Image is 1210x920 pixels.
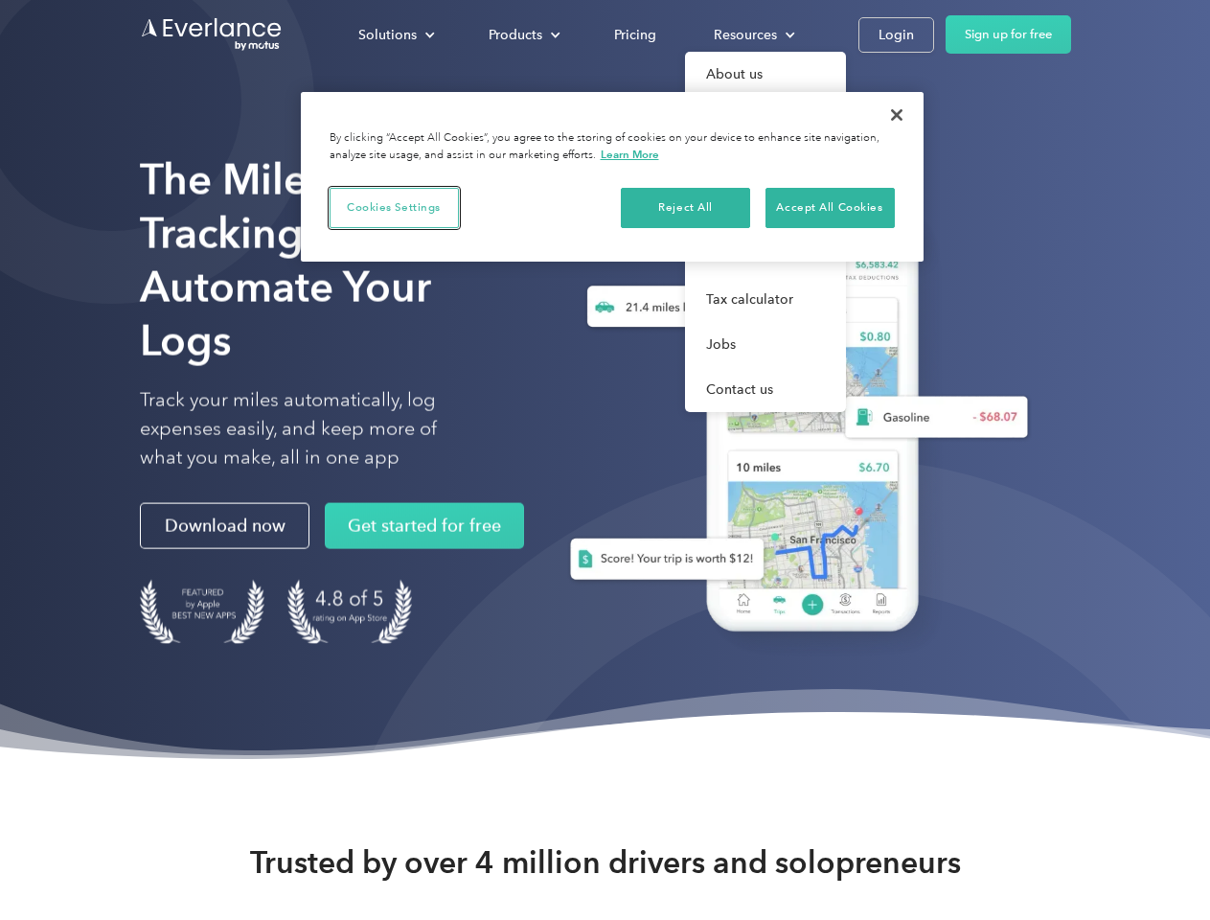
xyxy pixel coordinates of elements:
[140,386,482,472] p: Track your miles automatically, log expenses easily, and keep more of what you make, all in one app
[685,277,846,322] a: Tax calculator
[539,182,1043,660] img: Everlance, mileage tracker app, expense tracking app
[339,18,450,52] div: Solutions
[489,23,542,47] div: Products
[614,23,656,47] div: Pricing
[601,148,659,161] a: More information about your privacy, opens in a new tab
[595,18,675,52] a: Pricing
[140,16,284,53] a: Go to homepage
[685,367,846,412] a: Contact us
[330,130,895,164] div: By clicking “Accept All Cookies”, you agree to the storing of cookies on your device to enhance s...
[250,843,961,882] strong: Trusted by over 4 million drivers and solopreneurs
[946,15,1071,54] a: Sign up for free
[287,580,412,644] img: 4.9 out of 5 stars on the app store
[879,23,914,47] div: Login
[765,188,895,228] button: Accept All Cookies
[358,23,417,47] div: Solutions
[695,18,810,52] div: Resources
[301,92,924,262] div: Privacy
[140,580,264,644] img: Badge for Featured by Apple Best New Apps
[876,94,918,136] button: Close
[685,52,846,412] nav: Resources
[140,503,309,549] a: Download now
[714,23,777,47] div: Resources
[685,52,846,97] a: About us
[469,18,576,52] div: Products
[858,17,934,53] a: Login
[621,188,750,228] button: Reject All
[330,188,459,228] button: Cookies Settings
[301,92,924,262] div: Cookie banner
[325,503,524,549] a: Get started for free
[685,322,846,367] a: Jobs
